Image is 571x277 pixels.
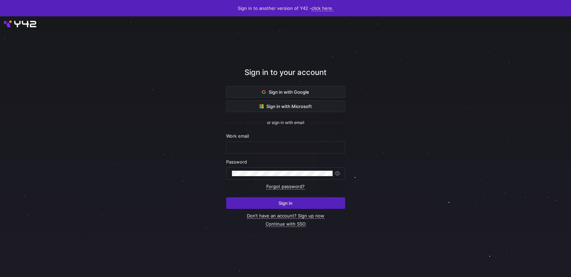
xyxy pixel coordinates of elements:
[279,200,292,206] span: Sign in
[226,86,345,98] button: Sign in with Google
[247,213,324,219] a: Don’t have an account? Sign up now
[267,120,304,125] span: or sign in with email
[259,104,312,109] span: Sign in with Microsoft
[262,89,309,95] span: Sign in with Google
[226,67,345,86] div: Sign in to your account
[312,5,333,11] a: click here.
[226,133,249,139] span: Work email
[266,221,306,227] a: Continue with SSO
[266,184,305,189] a: Forgot password?
[226,197,345,209] button: Sign in
[226,159,247,165] span: Password
[226,101,345,112] button: Sign in with Microsoft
